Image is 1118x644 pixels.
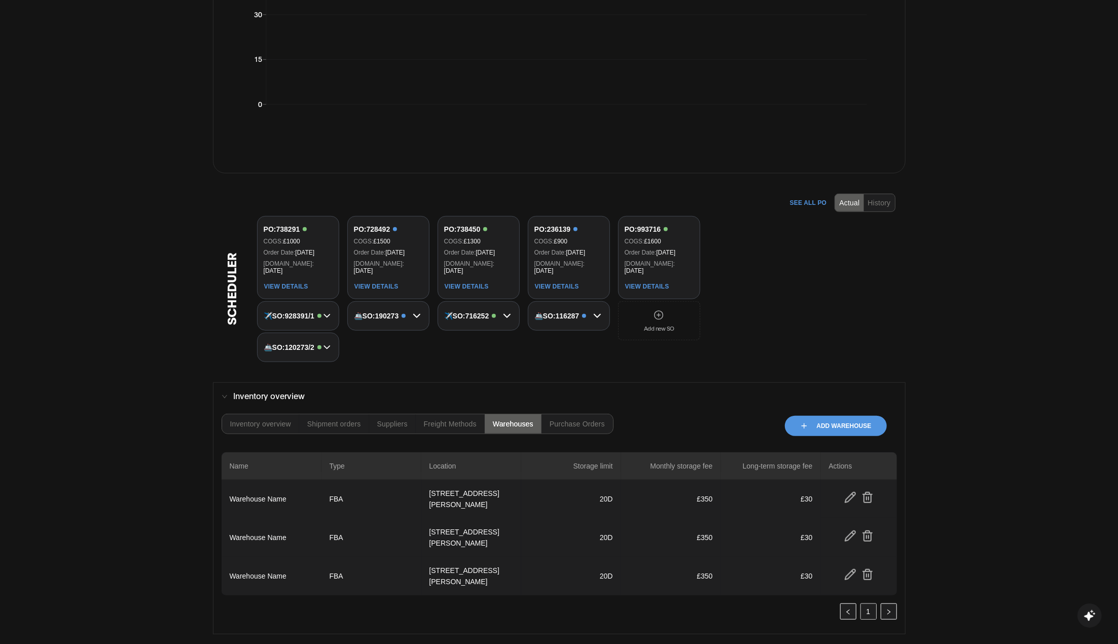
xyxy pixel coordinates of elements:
div: PO: 738450 [444,225,488,234]
button: 🚢SO:190273 [354,310,423,322]
button: plusCirlceAdd new SO [618,301,700,340]
span: Order Date: [264,249,296,256]
td: FBA [321,480,421,518]
button: View Details [534,282,580,291]
td: £30 [721,480,821,518]
div: Purchase Orders [550,420,605,427]
button: 🚢SO:120273/2 [264,343,321,352]
th: Long-term storage fee [721,452,821,480]
span: [DOMAIN_NAME]: [264,260,314,267]
span: [DOMAIN_NAME]: [444,260,494,267]
td: £350 [621,480,721,518]
td: [STREET_ADDRESS][PERSON_NAME] [421,480,521,518]
div: [DATE] [264,249,333,256]
button: PO:738291 [264,225,333,234]
span: COGS: [444,238,464,245]
th: Actions [821,452,897,480]
span: COGS: [534,238,554,245]
div: [DATE] [444,249,513,256]
td: Warehouse Name [222,557,321,595]
button: ✈️SO:716252 [444,310,513,322]
th: Storage limit [521,452,621,480]
button: View Details [264,282,309,291]
div: PO: 738291 [264,225,307,234]
div: PO: 728492 [354,225,398,234]
tspan: 0 [258,99,262,109]
span: See All PO [790,199,827,206]
div: [DATE] [444,260,513,274]
span: View Details [445,283,489,290]
td: 20D [521,518,621,557]
span: COGS: [354,238,374,245]
div: PO: 236139 [534,225,578,234]
td: £30 [721,518,821,557]
th: Type [321,452,421,480]
li: 1 [860,603,877,620]
a: 1 [861,604,876,619]
div: Warehouses [493,420,533,427]
span: Order Date: [444,249,476,256]
button: ✈️SO:928391/1 [264,311,321,320]
td: FBA [321,518,421,557]
td: 20D [521,480,621,518]
button: left [840,603,856,620]
button: right [881,603,897,620]
div: Freight Methods [424,420,477,427]
div: £ 1000 [264,238,333,245]
button: 🚢SO:116287 [534,311,587,320]
td: [STREET_ADDRESS][PERSON_NAME] [421,557,521,595]
div: [DATE] [625,249,694,256]
th: Location [421,452,521,480]
th: Monthly storage fee [621,452,721,480]
div: [DATE] [534,260,603,274]
tspan: 15 [254,54,262,63]
li: Next Page [881,603,897,620]
button: 🚢SO:190273 [354,311,406,320]
span: COGS: [264,238,283,245]
span: View Details [264,283,308,290]
td: [STREET_ADDRESS][PERSON_NAME] [421,518,521,557]
button: Actual [835,194,863,211]
button: PO:993716 [625,225,694,234]
span: Order Date: [534,249,566,256]
div: [DATE] [354,260,423,274]
span: [DOMAIN_NAME]: [534,260,585,267]
span: Order Date: [354,249,386,256]
button: View Details [444,282,489,291]
span: [DOMAIN_NAME]: [625,260,675,267]
span: [DOMAIN_NAME]: [354,260,404,267]
td: 20D [521,557,621,595]
div: £ 1300 [444,238,513,245]
td: Warehouse Name [222,518,321,557]
p: Add new SO [644,325,674,332]
div: Inventory overview [230,420,291,427]
span: COGS: [625,238,644,245]
button: PO:236139 [534,225,603,234]
div: [DATE] [534,249,603,256]
li: Previous Page [840,603,856,620]
td: £30 [721,557,821,595]
h1: Scheduler [223,253,239,325]
div: PO: 993716 [625,225,668,234]
button: View Details [625,282,670,291]
div: [DATE] [264,260,333,274]
button: ✈️SO:716252 [444,311,496,320]
button: ✈️SO:928391/1 [264,310,333,322]
img: plusCirlce [654,310,664,320]
div: Suppliers [377,420,408,427]
td: FBA [321,557,421,595]
div: £ 1500 [354,238,423,245]
span: Order Date: [625,249,657,256]
div: £ 1600 [625,238,694,245]
button: 🚢SO:116287 [534,310,603,322]
div: [DATE] [625,260,694,274]
th: Name [222,452,321,480]
span: right [222,393,228,400]
button: View Details [354,282,399,291]
td: £350 [621,557,721,595]
button: add warehouse [785,416,886,436]
td: £350 [621,518,721,557]
div: £ 900 [534,238,603,245]
span: left [845,609,851,615]
tspan: 30 [254,9,262,19]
